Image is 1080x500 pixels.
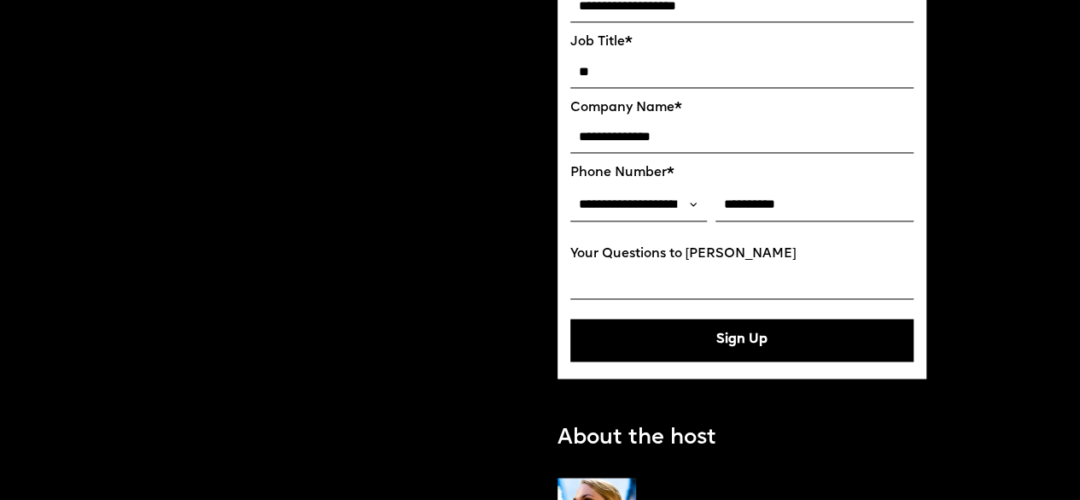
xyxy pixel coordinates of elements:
[558,421,716,454] p: About the host
[570,247,914,262] label: Your Questions to [PERSON_NAME]
[570,166,914,181] label: Phone Number
[570,319,914,362] button: Sign Up
[570,35,914,50] label: Job Title
[570,101,914,116] label: Company Name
